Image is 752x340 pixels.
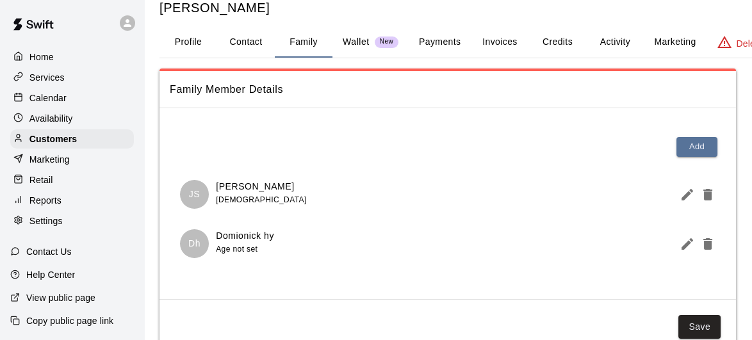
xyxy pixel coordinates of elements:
button: Family [275,27,332,58]
button: Delete [695,231,715,257]
p: Settings [29,215,63,227]
p: Wallet [343,35,370,49]
p: Services [29,71,65,84]
a: Availability [10,109,134,128]
p: Copy public page link [26,314,113,327]
p: Home [29,51,54,63]
button: Add [676,137,717,157]
p: Calendar [29,92,67,104]
p: Marketing [29,153,70,166]
button: Save [678,315,721,339]
p: Domionick hy [216,229,274,243]
p: Dh [188,237,200,250]
p: JS [189,188,200,201]
a: Services [10,68,134,87]
a: Customers [10,129,134,149]
span: Age not set [216,245,257,254]
div: Jacob Spedaliere [180,180,209,209]
a: Marketing [10,150,134,169]
p: Customers [29,133,77,145]
span: [DEMOGRAPHIC_DATA] [216,195,306,204]
button: Marketing [644,27,706,58]
button: Edit Member [674,182,695,207]
a: Calendar [10,88,134,108]
button: Edit Member [674,231,695,257]
button: Profile [159,27,217,58]
p: Help Center [26,268,75,281]
a: Reports [10,191,134,210]
button: Contact [217,27,275,58]
span: Family Member Details [170,81,726,98]
a: Home [10,47,134,67]
p: Retail [29,174,53,186]
button: Credits [528,27,586,58]
button: Invoices [471,27,528,58]
button: Activity [586,27,644,58]
a: Settings [10,211,134,231]
p: Reports [29,194,61,207]
a: Retail [10,170,134,190]
p: Contact Us [26,245,72,258]
span: New [375,38,398,46]
p: Availability [29,112,73,125]
button: Delete [695,182,715,207]
button: Payments [409,27,471,58]
p: View public page [26,291,95,304]
div: Domionick hy [180,229,209,258]
p: [PERSON_NAME] [216,180,306,193]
